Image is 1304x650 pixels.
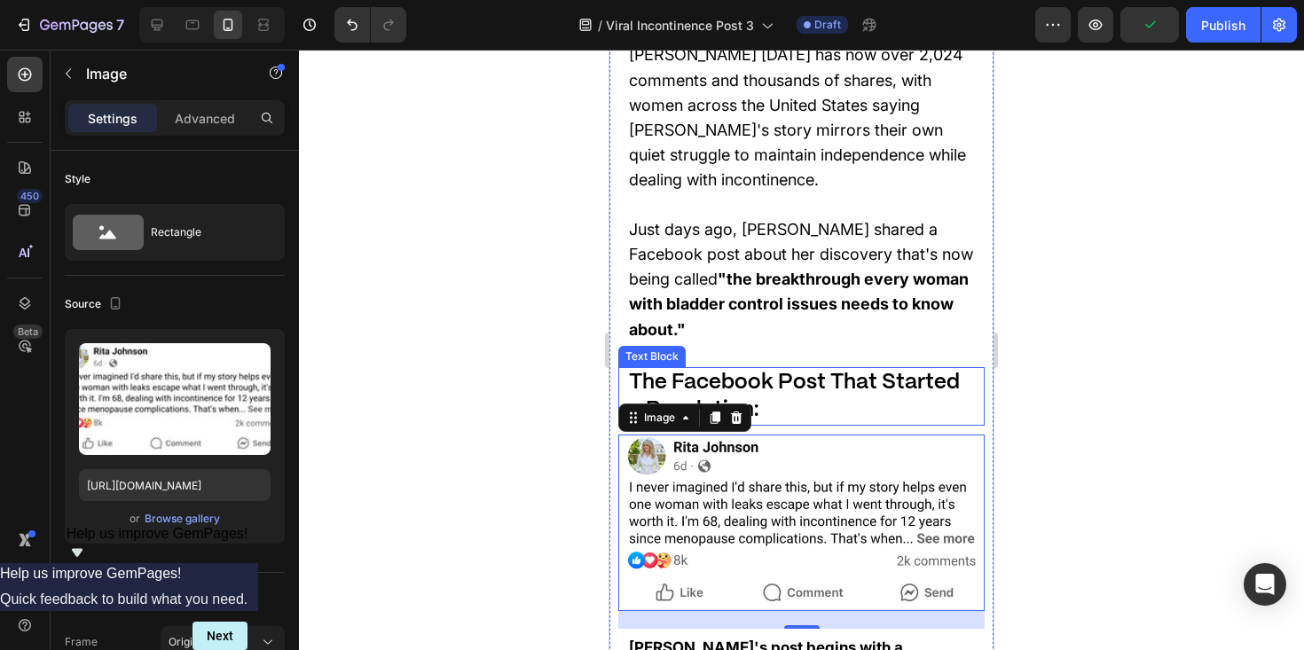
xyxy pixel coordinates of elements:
p: Settings [88,109,137,128]
span: / [598,16,602,35]
button: 7 [7,7,132,43]
div: Image [31,360,69,376]
span: Just days ago, [PERSON_NAME] shared a Facebook post about her discovery that's now being called [20,170,364,289]
div: Open Intercom Messenger [1244,563,1286,606]
p: Image [86,63,237,84]
strong: "the breakthrough every woman with bladder control issues needs to know about." [20,220,359,288]
img: preview-image [79,343,271,455]
img: gempages_579493621816885857-55ee6103-63ac-4d5b-8edd-42b58ad223c4.png [9,385,375,561]
p: 7 [116,14,124,35]
div: Text Block [12,299,73,315]
button: Show survey - Help us improve GemPages! [67,526,248,563]
p: Advanced [175,109,235,128]
div: Undo/Redo [334,7,406,43]
input: https://example.com/image.jpg [79,469,271,501]
iframe: Design area [609,50,994,650]
div: Browse gallery [145,511,220,527]
div: Rectangle [151,212,259,253]
div: Source [65,293,126,317]
div: Style [65,171,90,187]
div: Beta [13,325,43,339]
button: Browse gallery [144,510,221,528]
span: or [130,508,140,529]
button: Publish [1186,7,1261,43]
div: Publish [1201,16,1245,35]
div: 450 [17,189,43,203]
span: Viral Incontinence Post 3 [606,16,754,35]
strong: The Facebook Post That Started a Revolution: [20,323,350,371]
span: Draft [814,17,841,33]
span: Help us improve GemPages! [67,526,248,541]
